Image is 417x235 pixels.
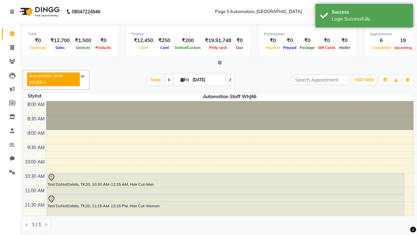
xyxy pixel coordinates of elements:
[23,202,46,209] div: 11:30 AM
[370,45,392,50] span: Completed
[332,16,408,23] div: Login Successfully.
[264,37,281,44] div: ₹0
[26,144,46,151] div: 9:30 AM
[337,45,352,50] span: Wallet
[17,3,61,21] img: logo
[47,195,404,223] div: Test DoNotDelete, TK20, 11:15 AM-12:15 PM, Hair Cut-Women
[264,45,281,50] span: Voucher
[28,31,113,37] div: Total
[32,221,41,228] span: 1 / 1
[43,80,46,85] a: x
[235,45,245,50] span: Due
[392,37,413,44] div: 19
[173,45,202,50] span: Online/Custom
[292,75,349,85] input: Search Appointment
[72,3,100,21] b: 08047224946
[337,37,352,44] div: ₹0
[281,45,298,50] span: Prepaid
[28,37,48,44] div: ₹0
[94,37,113,44] div: ₹0
[28,45,48,50] span: Expenses
[94,45,113,50] span: Products
[72,37,94,44] div: ₹1,500
[202,37,234,44] div: ₹19,91,748
[29,73,63,85] span: Automation Staff WhJ66
[46,93,414,101] span: Automation Staff WhJ66
[179,77,191,82] span: Fri
[191,75,223,85] input: 2025-10-03
[74,45,92,50] span: Services
[48,37,72,44] div: ₹12,700
[26,101,46,108] div: 8:00 AM
[26,116,46,122] div: 8:30 AM
[173,37,202,44] div: ₹200
[332,9,408,16] div: Success
[159,45,170,50] span: Card
[281,37,298,44] div: ₹0
[137,45,150,50] span: Cash
[392,45,413,50] span: Upcoming
[355,77,374,82] span: ADD NEW
[23,173,46,180] div: 10:30 AM
[23,159,46,165] div: 10:00 AM
[370,37,392,44] div: 6
[131,37,156,44] div: ₹12,450
[353,75,376,85] button: ADD NEW
[23,187,46,194] div: 11:00 AM
[26,130,46,137] div: 9:00 AM
[298,45,316,50] span: Package
[47,173,404,194] div: Test DoNotDelete, TK20, 10:30 AM-11:15 AM, Hair Cut-Men
[208,45,229,50] span: Petty cash
[234,37,245,44] div: ₹0
[298,37,316,44] div: ₹0
[264,31,352,37] div: Redemption
[148,75,164,85] span: Today
[316,45,337,50] span: Gift Cards
[54,45,66,50] span: Sales
[316,37,337,44] div: ₹0
[131,31,245,37] div: Finance
[23,93,46,100] div: Stylist
[156,37,173,44] div: ₹250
